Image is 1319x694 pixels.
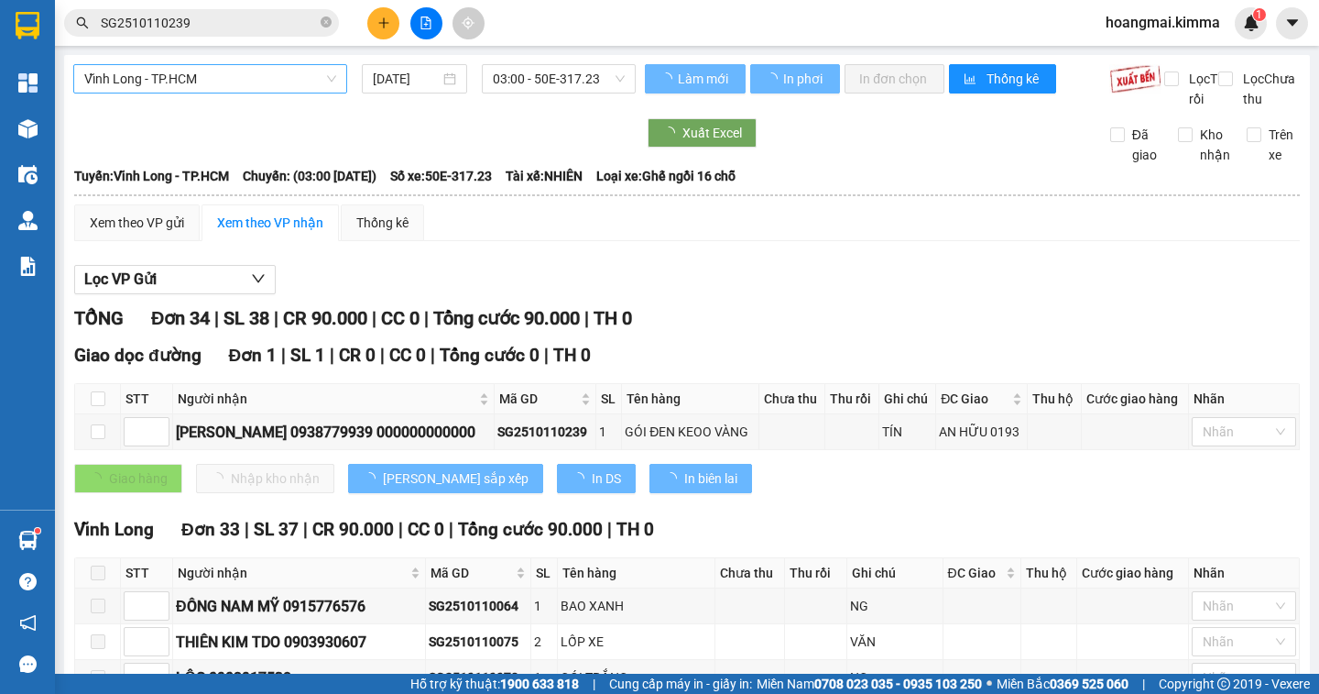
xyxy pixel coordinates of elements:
[814,677,982,691] strong: 0708 023 035 - 0935 103 250
[74,519,154,540] span: Vĩnh Long
[223,307,269,329] span: SL 38
[649,464,752,493] button: In biên lai
[497,422,592,442] div: SG2510110239
[757,674,982,694] span: Miền Nam
[622,384,759,414] th: Tên hàng
[1021,558,1077,589] th: Thu hộ
[176,666,422,689] div: LỘC 0902917538
[534,667,555,688] div: 1
[1261,125,1301,165] span: Trên xe
[500,677,579,691] strong: 1900 633 818
[429,596,528,616] div: SG2510110064
[662,127,682,139] span: loading
[18,73,38,93] img: dashboard-icon
[558,558,715,589] th: Tên hàng
[531,558,559,589] th: SL
[1284,15,1301,31] span: caret-down
[251,271,266,286] span: down
[882,422,932,442] div: TÍN
[645,64,746,94] button: Làm mới
[1253,8,1266,21] sup: 1
[557,464,636,493] button: In DS
[390,166,492,186] span: Số xe: 50E-317.23
[1217,677,1230,690] span: copyright
[561,667,712,688] div: GÓI TRẮNG
[196,464,334,493] button: Nhập kho nhận
[283,307,367,329] span: CR 90.000
[997,674,1128,694] span: Miền Bắc
[572,472,592,485] span: loading
[607,519,612,540] span: |
[290,345,325,366] span: SL 1
[410,7,442,39] button: file-add
[783,69,825,89] span: In phơi
[850,632,940,652] div: VĂN
[845,64,944,94] button: In đơn chọn
[121,384,173,414] th: STT
[939,422,1024,442] div: AN HỮU 0193
[462,17,474,29] span: aim
[429,667,528,688] div: SG2510110078
[178,563,407,583] span: Người nhận
[659,72,675,85] span: loading
[74,169,229,183] b: Tuyến: Vĩnh Long - TP.HCM
[18,165,38,184] img: warehouse-icon
[74,265,276,294] button: Lọc VP Gửi
[356,213,409,233] div: Thống kê
[410,674,579,694] span: Hỗ trợ kỹ thuật:
[879,384,936,414] th: Ghi chú
[176,631,422,654] div: THIÊN KIM TDO 0903930607
[594,307,632,329] span: TH 0
[214,307,219,329] span: |
[825,384,879,414] th: Thu rồi
[596,384,622,414] th: SL
[1236,69,1300,109] span: Lọc Chưa thu
[18,257,38,276] img: solution-icon
[449,519,453,540] span: |
[274,307,278,329] span: |
[495,414,595,450] td: SG2510110239
[715,558,785,589] th: Chưa thu
[1182,69,1235,109] span: Lọc Thu rồi
[599,422,618,442] div: 1
[553,345,591,366] span: TH 0
[426,624,531,660] td: SG2510110075
[16,12,39,39] img: logo-vxr
[1050,677,1128,691] strong: 0369 525 060
[609,674,752,694] span: Cung cấp máy in - giấy in:
[1077,558,1189,589] th: Cước giao hàng
[176,421,491,444] div: [PERSON_NAME] 0938779939 000000000000
[18,119,38,138] img: warehouse-icon
[18,531,38,550] img: warehouse-icon
[506,166,583,186] span: Tài xế: NHIÊN
[1109,64,1161,94] img: 9k=
[584,307,589,329] span: |
[1243,15,1259,31] img: icon-new-feature
[19,655,37,673] span: message
[1028,384,1082,414] th: Thu hộ
[84,268,157,291] span: Lọc VP Gửi
[398,519,403,540] span: |
[367,7,399,39] button: plus
[1082,384,1189,414] th: Cước giao hàng
[348,464,543,493] button: [PERSON_NAME] sắp xếp
[941,389,1008,409] span: ĐC Giao
[101,13,317,33] input: Tìm tên, số ĐT hoặc mã đơn
[561,596,712,616] div: BAO XANH
[243,166,376,186] span: Chuyến: (03:00 [DATE])
[90,213,184,233] div: Xem theo VP gửi
[596,166,736,186] span: Loại xe: Ghế ngồi 16 chỗ
[1276,7,1308,39] button: caret-down
[987,680,992,688] span: ⚪️
[684,468,737,489] span: In biên lai
[321,15,332,32] span: close-circle
[544,345,549,366] span: |
[847,558,943,589] th: Ghi chú
[433,307,580,329] span: Tổng cước 90.000
[458,519,603,540] span: Tổng cước 90.000
[1194,389,1294,409] div: Nhãn
[561,632,712,652] div: LỐP XE
[1256,8,1262,21] span: 1
[948,563,1003,583] span: ĐC Giao
[245,519,249,540] span: |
